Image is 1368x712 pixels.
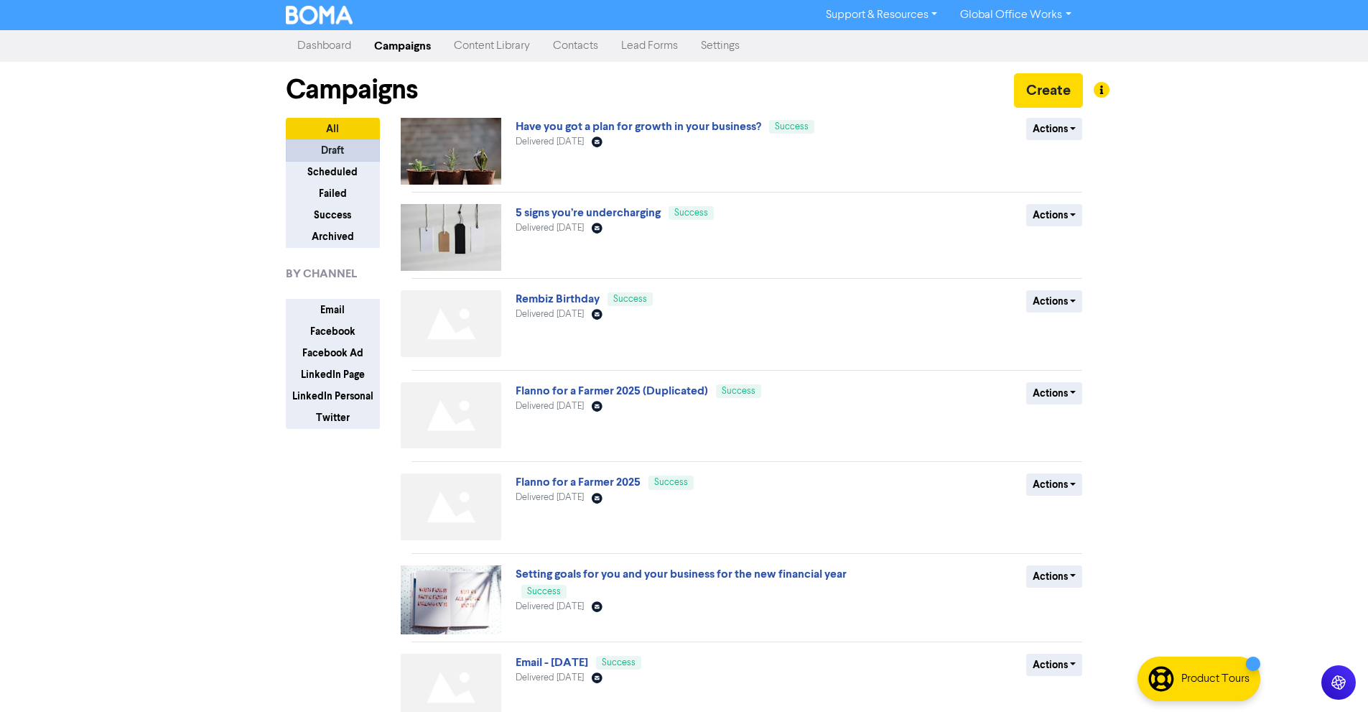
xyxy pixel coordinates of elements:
[286,385,380,407] button: LinkedIn Personal
[401,473,501,540] img: Not found
[541,32,610,60] a: Contacts
[516,402,584,411] span: Delivered [DATE]
[286,6,353,24] img: BOMA Logo
[363,32,442,60] a: Campaigns
[516,384,708,398] a: Flanno for a Farmer 2025 (Duplicated)
[610,32,689,60] a: Lead Forms
[1014,73,1083,108] button: Create
[1026,565,1083,588] button: Actions
[1296,643,1368,712] iframe: Chat Widget
[1026,204,1083,226] button: Actions
[442,32,541,60] a: Content Library
[401,382,501,449] img: Not found
[286,139,380,162] button: Draft
[775,122,809,131] span: Success
[516,292,600,306] a: Rembiz Birthday
[516,119,761,134] a: Have you got a plan for growth in your business?
[722,387,755,396] span: Success
[516,673,584,683] span: Delivered [DATE]
[674,208,708,218] span: Success
[516,655,588,670] a: Email - [DATE]
[286,182,380,205] button: Failed
[814,4,949,27] a: Support & Resources
[286,204,380,226] button: Success
[401,118,501,185] img: image_1757903057238.jpg
[286,299,380,321] button: Email
[286,161,380,183] button: Scheduled
[1026,382,1083,404] button: Actions
[1026,654,1083,676] button: Actions
[286,342,380,364] button: Facebook Ad
[401,565,501,634] img: image_1752460630303.jpg
[286,265,357,282] span: BY CHANNEL
[286,118,380,140] button: All
[1026,473,1083,496] button: Actions
[286,320,380,343] button: Facebook
[516,223,584,233] span: Delivered [DATE]
[949,4,1082,27] a: Global Office Works
[401,204,501,271] img: image_1755657220702.jpg
[286,364,380,386] button: LinkedIn Page
[516,310,584,319] span: Delivered [DATE]
[516,475,641,489] a: Flanno for a Farmer 2025
[286,73,418,106] h1: Campaigns
[516,205,661,220] a: 5 signs you’re undercharging
[286,32,363,60] a: Dashboard
[516,137,584,147] span: Delivered [DATE]
[286,226,380,248] button: Archived
[516,602,584,611] span: Delivered [DATE]
[1026,290,1083,313] button: Actions
[654,478,688,487] span: Success
[613,295,647,304] span: Success
[516,493,584,502] span: Delivered [DATE]
[401,290,501,357] img: Not found
[527,587,561,596] span: Success
[516,567,847,581] a: Setting goals for you and your business for the new financial year
[689,32,751,60] a: Settings
[286,407,380,429] button: Twitter
[1026,118,1083,140] button: Actions
[602,658,636,667] span: Success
